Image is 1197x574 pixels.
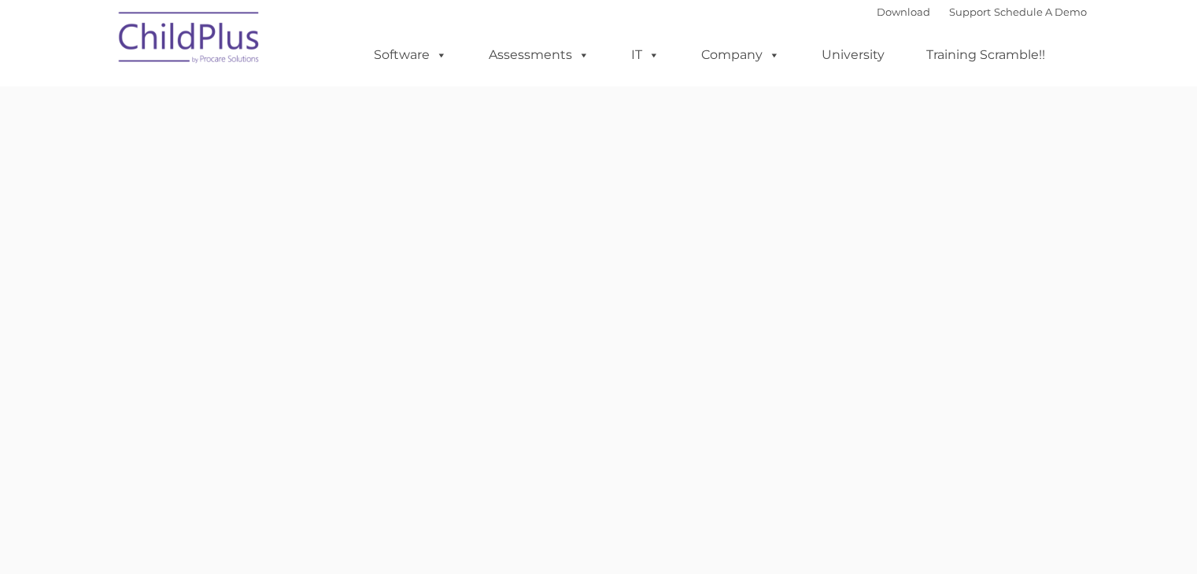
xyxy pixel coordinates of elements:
[949,6,991,18] a: Support
[994,6,1087,18] a: Schedule A Demo
[111,1,268,79] img: ChildPlus by Procare Solutions
[806,39,900,71] a: University
[877,6,930,18] a: Download
[685,39,796,71] a: Company
[615,39,675,71] a: IT
[877,6,1087,18] font: |
[358,39,463,71] a: Software
[911,39,1061,71] a: Training Scramble!!
[473,39,605,71] a: Assessments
